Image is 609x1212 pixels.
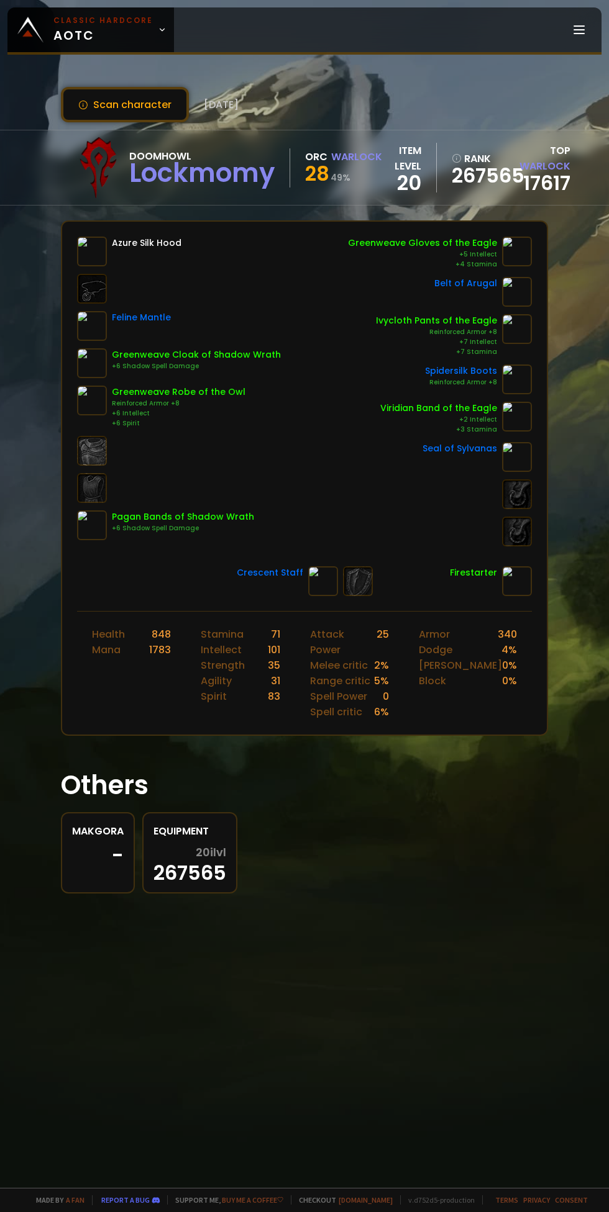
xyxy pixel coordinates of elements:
div: Makgora [72,823,124,839]
div: +5 Intellect [348,250,497,260]
a: a fan [66,1195,85,1205]
div: Range critic [310,673,370,689]
span: [DATE] [204,97,239,112]
div: Greenweave Robe of the Owl [112,386,245,399]
div: rank [452,151,507,166]
span: AOTC [53,15,153,45]
div: Feline Mantle [112,311,171,324]
a: 17617 [523,169,570,197]
img: item-6414 [502,442,532,472]
button: Scan character [61,87,189,122]
div: 31 [271,673,280,689]
div: Spirit [201,689,227,704]
div: Stamina [201,626,244,642]
a: Equipment20ilvl267565 [142,812,237,893]
div: Melee critic [310,658,368,673]
span: 20 ilvl [196,846,226,859]
div: Greenweave Gloves of the Eagle [348,237,497,250]
div: 848 [152,626,171,642]
div: +7 Intellect [376,337,497,347]
img: item-6505 [308,566,338,596]
div: Armor [419,626,450,642]
a: 267565 [452,166,507,185]
span: Warlock [520,159,570,173]
span: 28 [305,160,329,188]
div: +2 Intellect [380,415,497,425]
div: +3 Stamina [380,425,497,435]
a: Classic HardcoreAOTC [7,7,174,52]
div: Block [419,673,446,689]
div: Equipment [153,823,226,839]
div: Azure Silk Hood [112,237,181,250]
div: Pagan Bands of Shadow Wrath [112,510,254,523]
div: Ivycloth Pants of the Eagle [376,314,497,327]
span: Support me, [167,1195,283,1205]
img: item-14160 [77,510,107,540]
div: Agility [201,673,232,689]
div: Reinforced Armor +8 [425,378,497,387]
div: Strength [201,658,245,673]
div: 71 [271,626,280,642]
div: Crescent Staff [237,566,303,579]
img: item-6392 [502,277,532,307]
div: 5 % [374,673,389,689]
div: 1783 [149,642,171,658]
div: Belt of Arugal [434,277,497,290]
a: Privacy [523,1195,550,1205]
div: +6 Shadow Spell Damage [112,361,281,371]
div: 0 % [502,658,517,673]
a: [DOMAIN_NAME] [339,1195,393,1205]
div: Dodge [419,642,452,658]
div: Viridian Band of the Eagle [380,402,497,415]
div: 340 [498,626,517,642]
div: 0 [383,689,389,704]
a: Terms [495,1195,518,1205]
div: Intellect [201,642,242,658]
div: Warlock [331,149,382,165]
div: +6 Spirit [112,418,245,428]
a: Consent [555,1195,588,1205]
img: item-7048 [77,237,107,266]
div: Top [515,143,570,174]
div: Doomhowl [129,148,275,164]
div: Spidersilk Boots [425,364,497,378]
small: Classic Hardcore [53,15,153,26]
div: 0 % [502,673,517,689]
div: 2 % [374,658,389,673]
div: Attack Power [310,626,377,658]
img: item-9770 [77,348,107,378]
div: 83 [268,689,280,704]
div: Seal of Sylvanas [423,442,497,455]
img: item-9773 [77,386,107,415]
a: Makgora- [61,812,135,893]
div: +6 Intellect [112,409,245,418]
div: +7 Stamina [376,347,497,357]
div: Lockmomy [129,164,275,183]
div: 25 [377,626,389,658]
div: Reinforced Armor +8 [376,327,497,337]
small: 49 % [331,171,350,184]
img: item-9771 [502,237,532,266]
div: item level [382,143,421,174]
img: item-9797 [502,314,532,344]
div: 35 [268,658,280,673]
div: Spell critic [310,704,362,720]
span: Checkout [291,1195,393,1205]
div: Greenweave Cloak of Shadow Wrath [112,348,281,361]
img: item-3748 [77,311,107,341]
span: v. d752d5 - production [400,1195,475,1205]
a: Buy me a coffee [222,1195,283,1205]
div: +6 Shadow Spell Damage [112,523,254,533]
h1: Others [61,766,548,805]
div: 4 % [501,642,517,658]
div: Spell Power [310,689,367,704]
div: 6 % [374,704,389,720]
a: Report a bug [101,1195,150,1205]
div: Mana [92,642,121,658]
div: Reinforced Armor +8 [112,399,245,409]
div: Firestarter [450,566,497,579]
img: item-11982 [502,402,532,432]
div: [PERSON_NAME] [419,658,502,673]
div: Health [92,626,125,642]
img: item-4320 [502,364,532,394]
